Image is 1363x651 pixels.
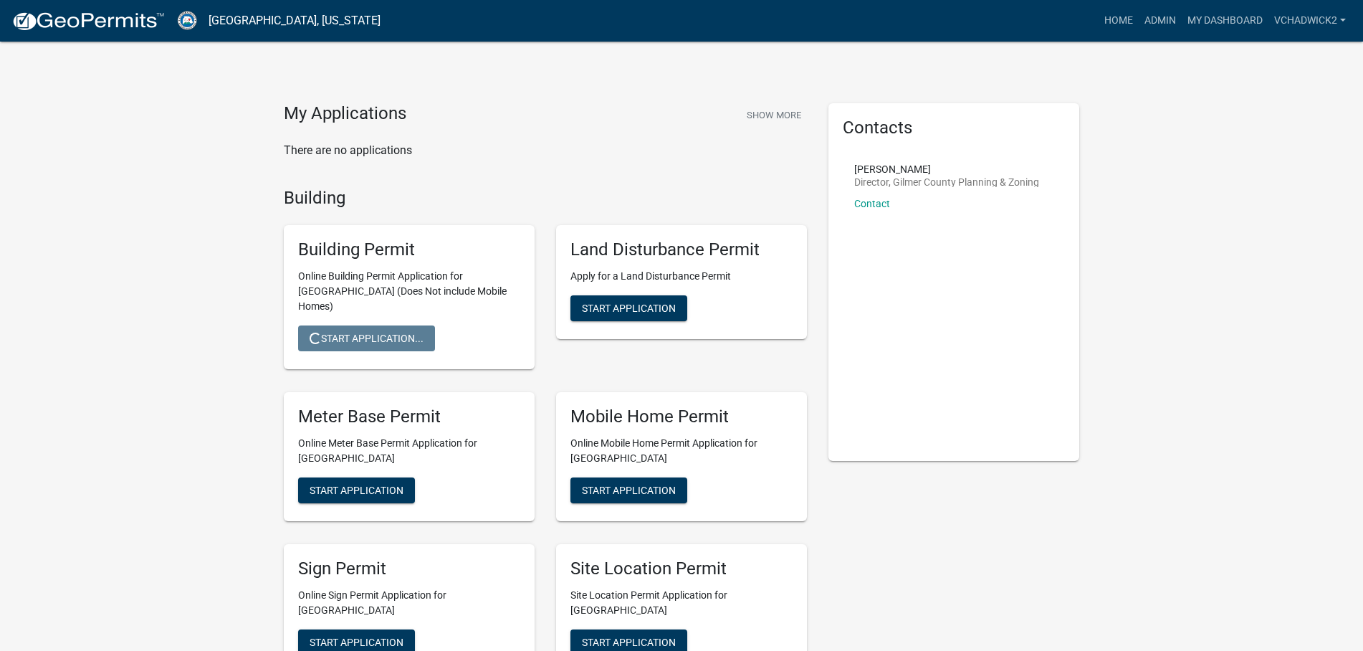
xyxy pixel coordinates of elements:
[298,269,520,314] p: Online Building Permit Application for [GEOGRAPHIC_DATA] (Does Not include Mobile Homes)
[570,436,793,466] p: Online Mobile Home Permit Application for [GEOGRAPHIC_DATA]
[1182,7,1268,34] a: My Dashboard
[843,118,1065,138] h5: Contacts
[298,436,520,466] p: Online Meter Base Permit Application for [GEOGRAPHIC_DATA]
[176,11,197,30] img: Gilmer County, Georgia
[582,303,676,314] span: Start Application
[284,188,807,209] h4: Building
[582,636,676,647] span: Start Application
[1139,7,1182,34] a: Admin
[570,407,793,427] h5: Mobile Home Permit
[298,239,520,260] h5: Building Permit
[1268,7,1352,34] a: VChadwick2
[570,239,793,260] h5: Land Disturbance Permit
[284,142,807,159] p: There are no applications
[209,9,381,33] a: [GEOGRAPHIC_DATA], [US_STATE]
[310,636,403,647] span: Start Application
[284,103,406,125] h4: My Applications
[310,484,403,495] span: Start Application
[298,407,520,427] h5: Meter Base Permit
[741,103,807,127] button: Show More
[570,295,687,321] button: Start Application
[570,588,793,618] p: Site Location Permit Application for [GEOGRAPHIC_DATA]
[570,269,793,284] p: Apply for a Land Disturbance Permit
[298,588,520,618] p: Online Sign Permit Application for [GEOGRAPHIC_DATA]
[854,164,1039,174] p: [PERSON_NAME]
[298,559,520,579] h5: Sign Permit
[570,477,687,503] button: Start Application
[582,484,676,495] span: Start Application
[570,559,793,579] h5: Site Location Permit
[310,333,424,344] span: Start Application...
[298,325,435,351] button: Start Application...
[1099,7,1139,34] a: Home
[854,177,1039,187] p: Director, Gilmer County Planning & Zoning
[854,198,890,209] a: Contact
[298,477,415,503] button: Start Application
